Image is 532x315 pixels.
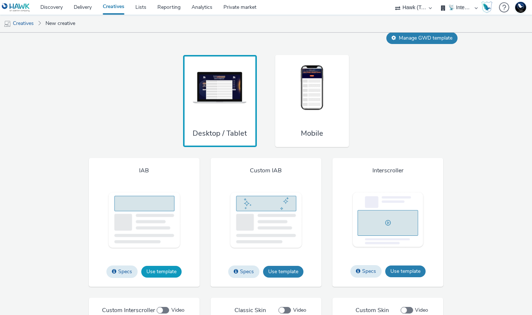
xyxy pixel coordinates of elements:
button: Use template [141,266,182,278]
span: Video [293,307,306,314]
img: mobile [4,20,11,28]
a: Hawk Academy [481,1,495,13]
button: Manage GWD template [386,32,458,44]
button: Use template [385,265,426,277]
button: Use template [263,266,303,278]
img: thumbnail of rich media desktop type [192,64,247,112]
h4: Classic Skin [234,307,266,315]
button: Specs [228,265,259,278]
h4: Interscroller [372,167,404,175]
img: thumbnail of rich media template [229,191,303,249]
img: Hawk Academy [481,1,492,13]
button: Specs [106,265,138,278]
img: Support Hawk [515,2,526,13]
img: thumbnail of rich media template [108,191,181,249]
h4: Custom Skin [356,307,389,315]
h3: Desktop / Tablet [193,128,247,138]
img: thumbnail of rich media mobile type [285,64,340,112]
button: Specs [350,265,382,278]
h4: Custom Interscroller [102,307,155,315]
h3: Mobile [301,128,323,138]
h4: Custom IAB [250,167,282,175]
a: New creative [42,15,79,32]
h4: IAB [139,167,149,175]
img: undefined Logo [2,3,30,12]
span: Video [171,307,185,314]
span: Video [415,307,428,314]
img: thumbnail of rich media template [351,191,424,249]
